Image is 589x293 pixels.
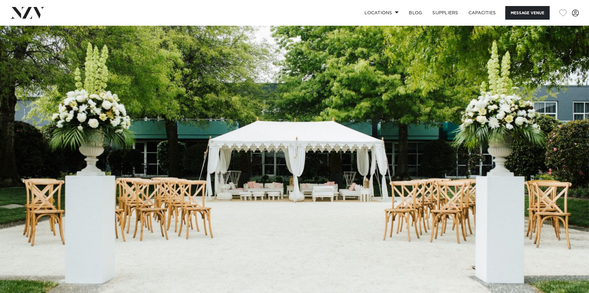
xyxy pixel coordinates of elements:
[404,6,427,20] a: BLOG
[359,6,404,20] a: Locations
[427,6,463,20] a: SUPPLIERS
[463,6,501,20] a: Capacities
[10,7,45,18] img: nzv-logo.png
[505,6,550,20] button: Message Venue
